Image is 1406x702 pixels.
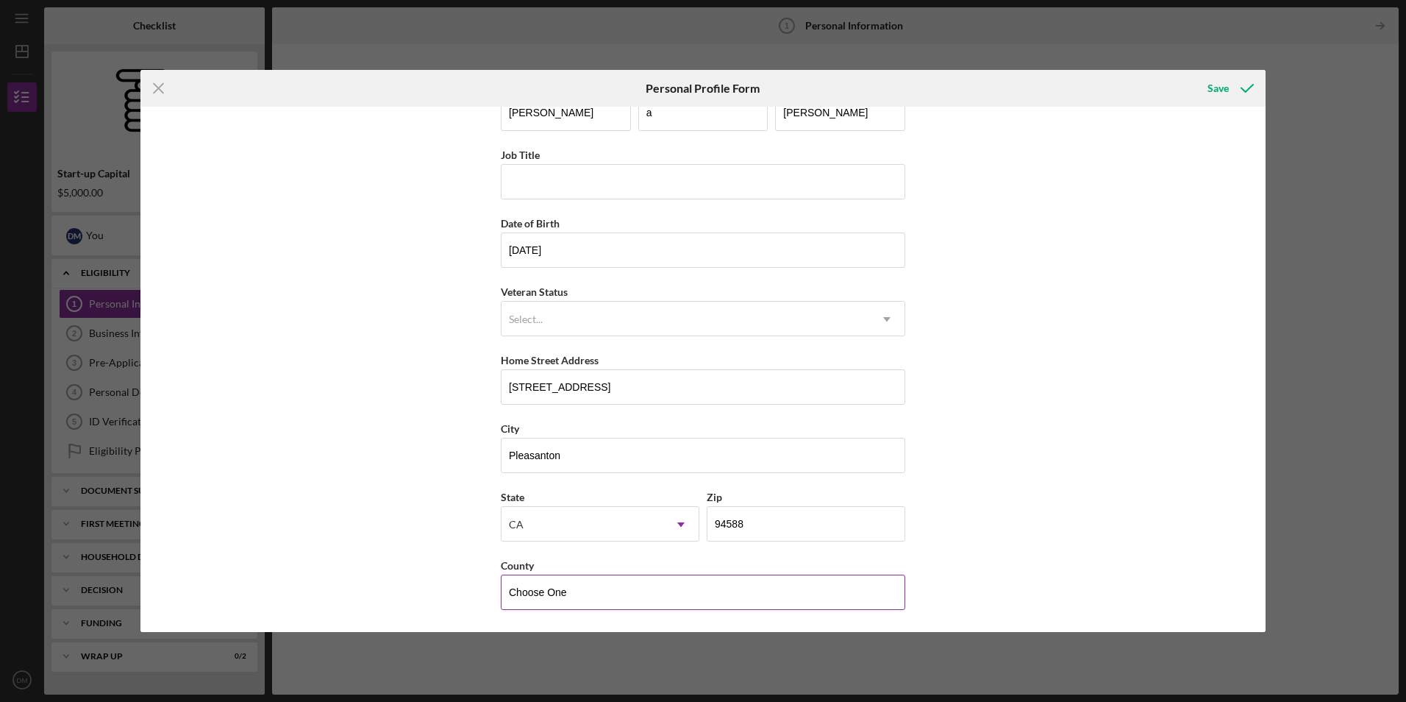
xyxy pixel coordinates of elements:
div: Save [1207,74,1229,103]
label: Home Street Address [501,354,599,366]
button: Save [1193,74,1266,103]
label: City [501,422,519,435]
label: Date of Birth [501,217,560,230]
div: Select... [509,313,543,325]
label: Zip [707,491,722,503]
h6: Personal Profile Form [646,82,760,95]
div: CA [509,519,524,531]
label: Job Title [501,149,540,161]
label: County [501,559,534,572]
